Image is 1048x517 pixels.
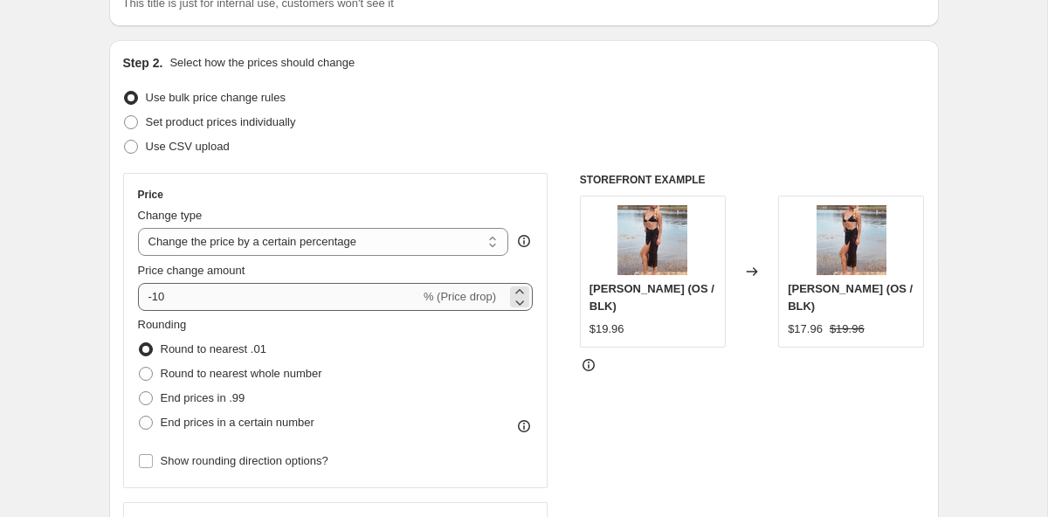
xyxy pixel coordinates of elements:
strike: $19.96 [830,321,865,338]
span: [PERSON_NAME] (OS / BLK) [589,282,714,313]
h2: Step 2. [123,54,163,72]
h3: Price [138,188,163,202]
span: Set product prices individually [146,115,296,128]
span: Price change amount [138,264,245,277]
span: End prices in .99 [161,391,245,404]
span: [PERSON_NAME] (OS / BLK) [788,282,913,313]
div: $17.96 [788,321,823,338]
span: Use CSV upload [146,140,230,153]
span: Rounding [138,318,187,331]
img: 848484848484848484848484848_80x.jpg [617,205,687,275]
span: Show rounding direction options? [161,454,328,467]
span: Round to nearest whole number [161,367,322,380]
span: Change type [138,209,203,222]
input: -15 [138,283,420,311]
span: Round to nearest .01 [161,342,266,355]
div: $19.96 [589,321,624,338]
span: % (Price drop) [424,290,496,303]
img: 848484848484848484848484848_80x.jpg [817,205,886,275]
h6: STOREFRONT EXAMPLE [580,173,925,187]
p: Select how the prices should change [169,54,355,72]
span: Use bulk price change rules [146,91,286,104]
div: help [515,232,533,250]
span: End prices in a certain number [161,416,314,429]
